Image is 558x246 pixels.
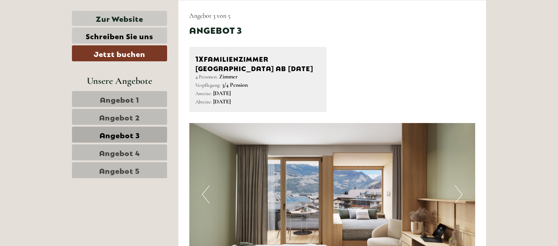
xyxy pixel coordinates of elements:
small: Anreise: [195,90,212,97]
button: Previous [202,185,210,204]
div: [DATE] [130,5,156,18]
div: Guten Tag, wie können wir Ihnen helfen? [5,20,107,42]
span: Angebot 4 [99,147,140,157]
b: 1x [195,53,204,63]
div: [GEOGRAPHIC_DATA] [11,21,103,27]
div: Familienzimmer [GEOGRAPHIC_DATA] ab [DATE] [195,53,321,73]
a: Jetzt buchen [72,45,167,61]
button: Senden [235,188,286,204]
span: Angebot 1 [100,94,139,104]
span: Angebot 2 [99,112,140,122]
small: Abreise: [195,99,212,105]
div: Unsere Angebote [72,74,167,87]
b: Zimmer [219,73,238,80]
a: Zur Website [72,11,167,26]
small: Verpflegung: [195,82,221,88]
b: [DATE] [213,98,231,105]
span: Angebot 3 von 5 [189,12,230,20]
b: [DATE] [213,90,231,97]
span: Angebot 5 [99,165,140,175]
span: Angebot 3 [100,130,140,140]
button: Next [455,185,462,204]
b: 3/4 Pension [222,81,248,89]
small: 4 Personen: [195,74,218,80]
a: Schreiben Sie uns [72,28,167,44]
div: Angebot 3 [189,24,242,36]
small: 13:11 [11,35,103,40]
